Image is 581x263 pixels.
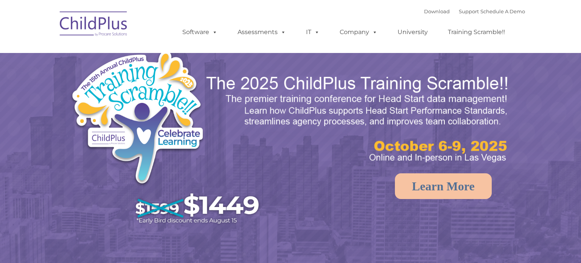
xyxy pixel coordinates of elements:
[390,25,435,40] a: University
[480,8,525,14] a: Schedule A Demo
[332,25,385,40] a: Company
[459,8,479,14] a: Support
[230,25,294,40] a: Assessments
[56,6,132,44] img: ChildPlus by Procare Solutions
[395,173,492,199] a: Learn More
[440,25,513,40] a: Training Scramble!!
[424,8,525,14] font: |
[424,8,450,14] a: Download
[175,25,225,40] a: Software
[298,25,327,40] a: IT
